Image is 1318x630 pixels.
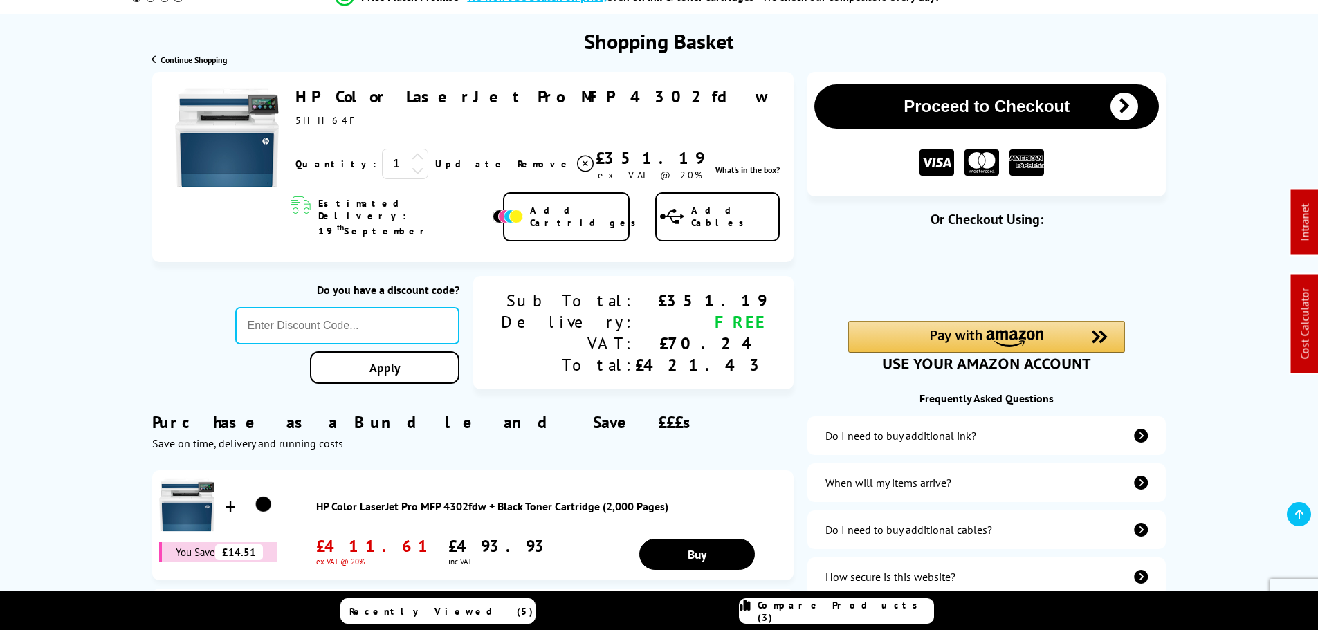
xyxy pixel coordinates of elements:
[349,605,533,618] span: Recently Viewed (5)
[316,499,787,513] a: HP Color LaserJet Pro MFP 4302fdw + Black Toner Cartridge (2,000 Pages)
[715,165,780,175] a: lnk_inthebox
[635,354,766,376] div: £421.43
[825,570,955,584] div: How secure is this website?
[316,557,434,566] span: ex VAT @ 20%
[501,354,635,376] div: Total:
[848,321,1125,369] div: Amazon Pay - Use your Amazon account
[807,210,1166,228] div: Or Checkout Using:
[310,351,459,384] a: Apply
[758,599,933,624] span: Compare Products (3)
[175,86,279,189] img: HP Color LaserJet Pro MFP 4302fdw
[1009,149,1044,176] img: American Express
[159,477,214,532] img: HP Color LaserJet Pro MFP 4302fdw + Black Toner Cartridge (2,000 Pages)
[246,488,281,522] img: HP Color LaserJet Pro MFP 4302fdw + Black Toner Cartridge (2,000 Pages)
[340,598,536,624] a: Recently Viewed (5)
[739,598,934,624] a: Compare Products (3)
[715,165,780,175] span: What's in the box?
[807,416,1166,455] a: additional-ink
[501,290,635,311] div: Sub Total:
[807,391,1166,405] div: Frequently Asked Questions
[316,535,434,557] span: £411.61
[814,84,1159,129] button: Proceed to Checkout
[635,311,766,333] div: FREE
[161,55,227,65] span: Continue Shopping
[1298,288,1312,360] a: Cost Calculator
[448,535,551,557] span: £493.93
[518,158,572,170] span: Remove
[1298,204,1312,241] a: Intranet
[215,544,263,560] span: £14.51
[295,158,376,170] span: Quantity:
[152,436,794,450] div: Save on time, delivery and running costs
[501,333,635,354] div: VAT:
[848,250,1125,297] iframe: PayPal
[318,197,489,237] span: Estimated Delivery: 19 September
[807,510,1166,549] a: additional-cables
[493,210,523,223] img: Add Cartridges
[584,28,734,55] h1: Shopping Basket
[435,158,506,170] a: Update
[295,114,359,127] span: 5HH64F
[159,542,277,562] div: You Save
[337,222,344,232] sup: th
[639,539,755,570] a: Buy
[501,311,635,333] div: Delivery:
[825,523,992,537] div: Do I need to buy additional cables?
[807,557,1166,596] a: secure-website
[235,307,460,344] input: Enter Discount Code...
[152,55,227,65] a: Continue Shopping
[596,147,704,169] div: £351.19
[598,169,702,181] span: ex VAT @ 20%
[448,557,551,566] span: inc VAT
[807,463,1166,502] a: items-arrive
[825,476,951,490] div: When will my items arrive?
[825,429,976,443] div: Do I need to buy additional ink?
[964,149,999,176] img: MASTER CARD
[152,391,794,450] div: Purchase as a Bundle and Save £££s
[235,283,460,297] div: Do you have a discount code?
[691,204,778,229] span: Add Cables
[635,290,766,311] div: £351.19
[530,204,643,229] span: Add Cartridges
[518,154,596,174] a: Delete item from your basket
[919,149,954,176] img: VISA
[635,333,766,354] div: £70.24
[295,86,768,107] a: HP Color LaserJet Pro MFP 4302fdw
